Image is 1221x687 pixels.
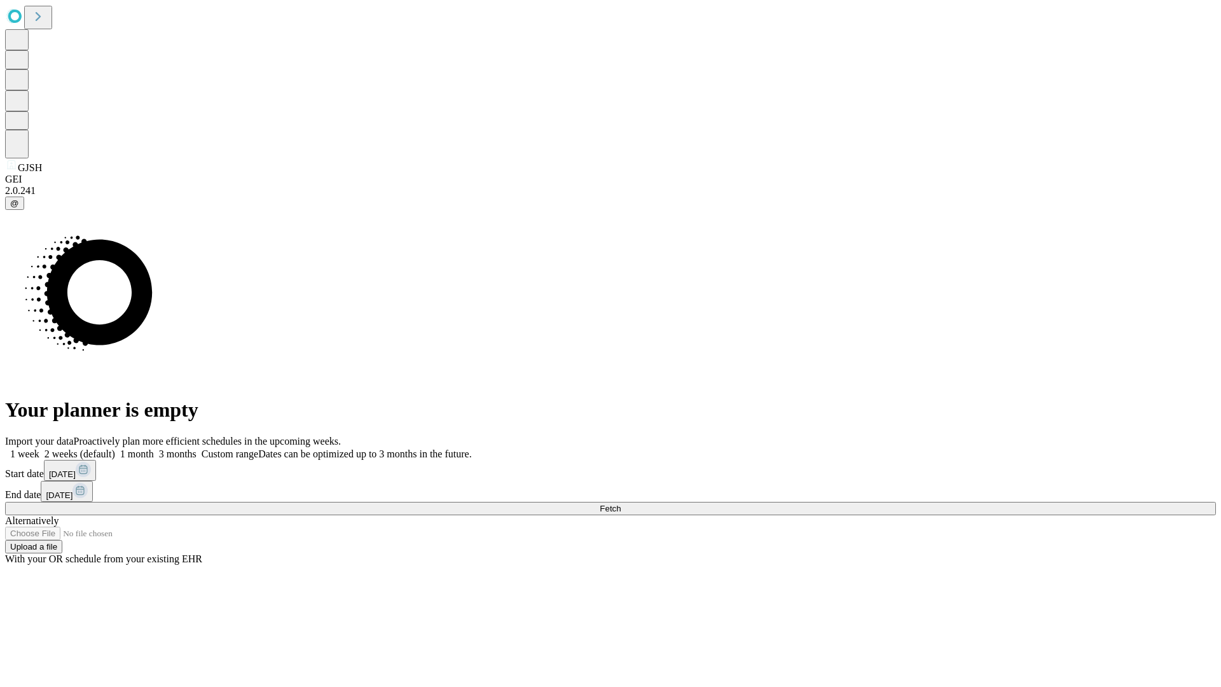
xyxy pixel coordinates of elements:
span: [DATE] [49,469,76,479]
div: GEI [5,174,1216,185]
span: @ [10,198,19,208]
span: Fetch [600,504,621,513]
span: Custom range [202,448,258,459]
span: GJSH [18,162,42,173]
button: Upload a file [5,540,62,553]
span: 3 months [159,448,197,459]
button: @ [5,197,24,210]
button: [DATE] [44,460,96,481]
span: 2 weeks (default) [45,448,115,459]
span: [DATE] [46,490,72,500]
button: [DATE] [41,481,93,502]
div: Start date [5,460,1216,481]
h1: Your planner is empty [5,398,1216,422]
span: 1 week [10,448,39,459]
span: 1 month [120,448,154,459]
span: Import your data [5,436,74,447]
div: End date [5,481,1216,502]
span: Alternatively [5,515,59,526]
button: Fetch [5,502,1216,515]
span: With your OR schedule from your existing EHR [5,553,202,564]
span: Dates can be optimized up to 3 months in the future. [258,448,471,459]
div: 2.0.241 [5,185,1216,197]
span: Proactively plan more efficient schedules in the upcoming weeks. [74,436,341,447]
